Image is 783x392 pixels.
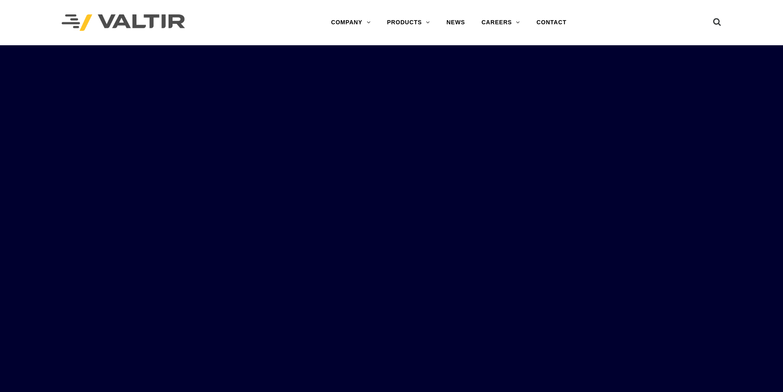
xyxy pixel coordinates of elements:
[473,14,528,31] a: CAREERS
[323,14,379,31] a: COMPANY
[62,14,185,31] img: Valtir
[379,14,438,31] a: PRODUCTS
[528,14,575,31] a: CONTACT
[438,14,473,31] a: NEWS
